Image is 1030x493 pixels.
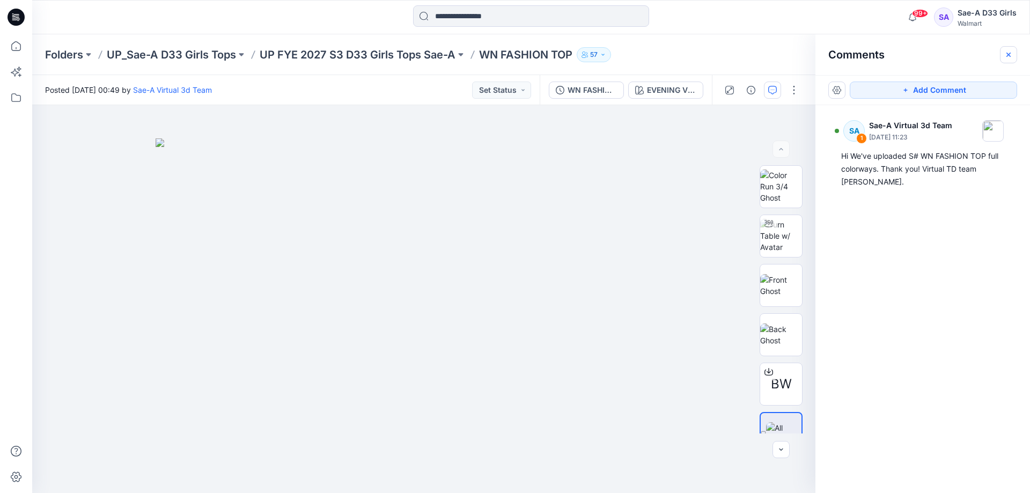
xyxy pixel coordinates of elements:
[841,150,1004,188] div: Hi We've uploaded S# WN FASHION TOP full colorways. Thank you! Virtual TD team [PERSON_NAME].
[628,82,703,99] button: EVENING VIOLET
[590,49,598,61] p: 57
[850,82,1017,99] button: Add Comment
[958,19,1017,27] div: Walmart
[760,274,802,297] img: Front Ghost
[912,9,928,18] span: 99+
[107,47,236,62] a: UP_Sae-A D33 Girls Tops
[958,6,1017,19] div: Sae-A D33 Girls
[549,82,624,99] button: WN FASHION TOP-5X2RIB_FULL COLORWAYS
[760,219,802,253] img: Turn Table w/ Avatar
[760,170,802,203] img: Color Run 3/4 Ghost
[577,47,611,62] button: 57
[869,119,952,132] p: Sae-A Virtual 3d Team
[828,48,885,61] h2: Comments
[742,82,760,99] button: Details
[934,8,953,27] div: SA
[647,84,696,96] div: EVENING VIOLET
[568,84,617,96] div: WN FASHION TOP-5X2RIB_FULL COLORWAYS
[869,132,952,143] p: [DATE] 11:23
[843,120,865,142] div: SA
[45,84,212,95] span: Posted [DATE] 00:49 by
[260,47,455,62] a: UP FYE 2027 S3 D33 Girls Tops Sae-A
[771,374,792,394] span: BW
[479,47,572,62] p: WN FASHION TOP
[133,85,212,94] a: Sae-A Virtual 3d Team
[45,47,83,62] a: Folders
[766,422,801,445] img: All colorways
[760,323,802,346] img: Back Ghost
[856,133,867,144] div: 1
